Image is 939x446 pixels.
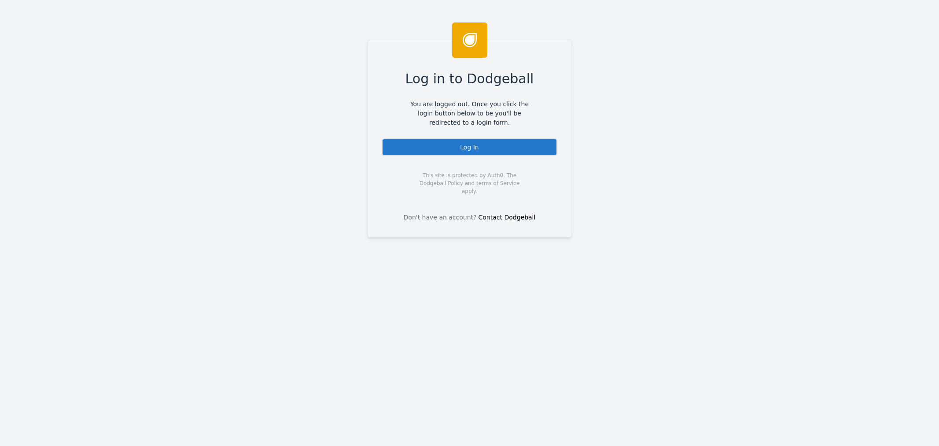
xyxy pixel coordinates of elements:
[382,138,557,156] div: Log In
[412,171,527,195] span: This site is protected by Auth0. The Dodgeball Policy and terms of Service apply.
[405,69,534,89] span: Log in to Dodgeball
[479,214,536,221] a: Contact Dodgeball
[404,100,535,127] span: You are logged out. Once you click the login button below to be you'll be redirected to a login f...
[404,213,477,222] span: Don't have an account?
